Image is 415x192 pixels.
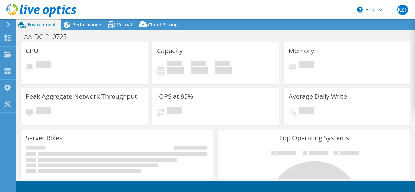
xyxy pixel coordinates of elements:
h4: 0 GiB [191,67,208,74]
span: KZT [397,5,408,15]
span: Pending [299,61,314,70]
h3: IOPS at 95% [157,93,193,100]
span: Virtual [117,21,132,28]
h4: 0 GiB [167,67,184,74]
h4: 0 GiB [215,67,232,74]
svg: \n [357,7,363,13]
h3: Average Daily Write [289,93,347,100]
span: Cloud Pricing [148,21,178,28]
h3: Server Roles [26,134,63,141]
h1: AA_DC_210725 [21,33,77,40]
span: Pending [167,107,182,115]
h3: Memory [289,47,314,54]
span: Pending [36,61,51,70]
span: Free [191,61,206,67]
span: Pending [299,107,314,115]
span: Environment [28,21,56,28]
span: Used [167,61,182,67]
h3: CPU [26,47,39,54]
span: Pending [36,107,51,115]
h3: Top Operating Systems [223,134,406,141]
h3: Capacity [157,47,183,54]
h3: Peak Aggregate Network Throughput [26,93,137,100]
span: Total [215,61,230,67]
span: Performance [72,21,101,28]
